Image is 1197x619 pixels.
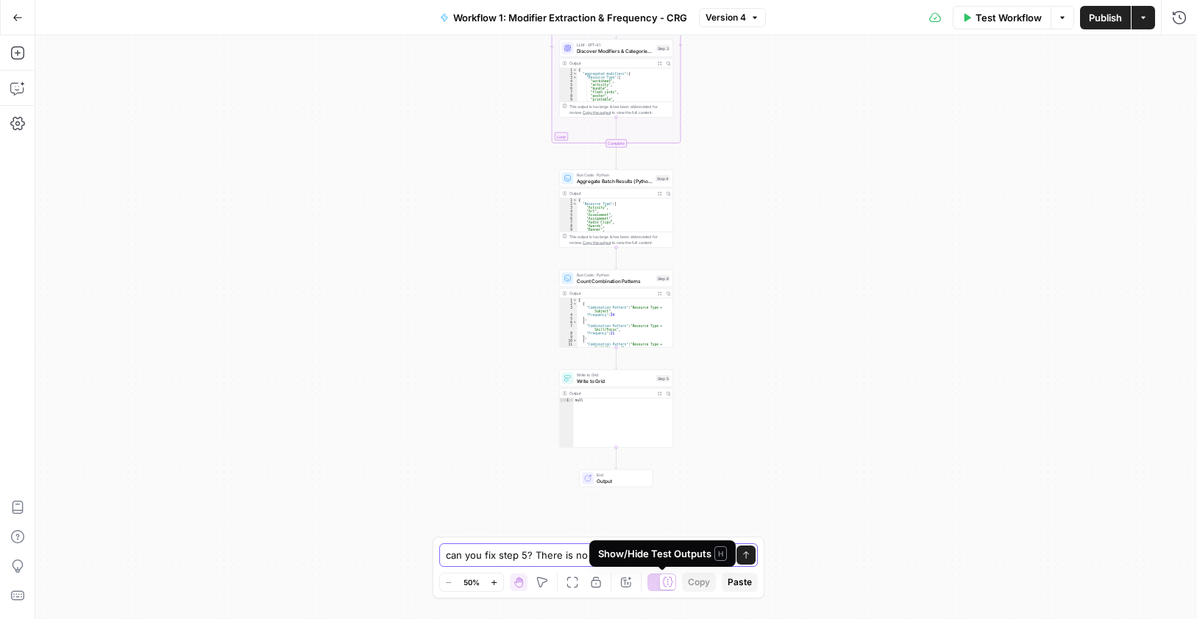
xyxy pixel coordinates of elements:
[560,224,578,228] div: 8
[560,302,578,306] div: 2
[560,94,578,98] div: 8
[573,72,578,76] span: Toggle code folding, rows 2 through 128
[577,372,653,378] span: Write to Grid
[560,206,578,210] div: 3
[953,6,1051,29] button: Test Workflow
[1089,10,1122,25] span: Publish
[569,104,670,115] div: This output is too large & has been abbreviated for review. to view the full content.
[597,477,647,484] span: Output
[560,232,578,235] div: 10
[560,339,578,343] div: 10
[559,370,673,448] div: Write to GridWrite to GridStep 5Outputnull
[573,76,578,79] span: Toggle code folding, rows 3 through 127
[560,72,578,76] div: 2
[560,68,578,72] div: 1
[573,302,578,306] span: Toggle code folding, rows 2 through 5
[560,313,578,317] div: 4
[577,172,653,178] span: Run Code · Python
[559,140,673,148] div: Complete
[699,8,766,27] button: Version 4
[573,68,578,72] span: Toggle code folding, rows 1 through 129
[615,148,617,169] g: Edge from step_2-iteration-end to step_4
[573,198,578,202] span: Toggle code folding, rows 1 through 169
[560,321,578,324] div: 6
[559,270,673,348] div: Run Code · PythonCount Combination PatternsStep 6Output[ { "Combination Pattern":"Resource Type +...
[573,298,578,302] span: Toggle code folding, rows 1 through 822
[573,339,578,343] span: Toggle code folding, rows 10 through 13
[569,390,653,396] div: Output
[560,217,578,221] div: 6
[722,573,758,592] button: Paste
[453,10,687,25] span: Workflow 1: Modifier Extraction & Frequency - CRG
[560,87,578,90] div: 6
[583,240,611,245] span: Copy the output
[615,448,617,469] g: Edge from step_5 to end
[573,202,578,206] span: Toggle code folding, rows 2 through 168
[728,576,752,589] span: Paste
[446,548,722,562] textarea: can you fix step 5? There is no putput
[577,272,653,278] span: Run Code · Python
[577,42,653,48] span: LLM · GPT-4.1
[598,546,727,561] div: Show/Hide Test Outputs
[656,45,670,51] div: Step 3
[1080,6,1131,29] button: Publish
[559,40,673,118] div: LLM · GPT-4.1Discover Modifiers & Categories (LLM)Step 3Output{ "aggregated_modifiers":{ "Resourc...
[560,202,578,206] div: 2
[656,275,670,282] div: Step 6
[560,398,574,402] div: 1
[569,234,670,246] div: This output is too large & has been abbreviated for review. to view the full content.
[706,11,746,24] span: Version 4
[560,324,578,332] div: 7
[560,213,578,217] div: 5
[976,10,1042,25] span: Test Workflow
[560,210,578,213] div: 4
[656,375,670,382] div: Step 5
[463,576,480,588] span: 50%
[559,170,673,248] div: Run Code · PythonAggregate Batch Results (Python)Step 4Output{ "Resource Type":[ "Activity", "Art...
[577,177,653,185] span: Aggregate Batch Results (Python)
[573,321,578,324] span: Toggle code folding, rows 6 through 9
[560,228,578,232] div: 9
[714,546,727,561] span: H
[597,472,647,478] span: End
[431,6,696,29] button: Workflow 1: Modifier Extraction & Frequency - CRG
[577,277,653,285] span: Count Combination Patterns
[560,317,578,321] div: 5
[560,221,578,224] div: 7
[577,377,653,384] span: Write to Grid
[560,76,578,79] div: 3
[569,290,653,296] div: Output
[560,298,578,302] div: 1
[560,306,578,313] div: 3
[560,343,578,350] div: 11
[560,101,578,105] div: 10
[688,576,710,589] span: Copy
[560,335,578,339] div: 9
[560,79,578,83] div: 4
[615,348,617,369] g: Edge from step_6 to step_5
[560,332,578,335] div: 8
[615,18,617,39] g: Edge from step_2 to step_3
[605,140,627,148] div: Complete
[560,90,578,94] div: 7
[577,47,653,54] span: Discover Modifiers & Categories (LLM)
[569,60,653,66] div: Output
[560,198,578,202] div: 1
[583,110,611,115] span: Copy the output
[569,190,653,196] div: Output
[560,98,578,101] div: 9
[560,83,578,87] div: 5
[682,573,716,592] button: Copy
[559,470,673,487] div: EndOutput
[656,175,670,182] div: Step 4
[615,248,617,269] g: Edge from step_4 to step_6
